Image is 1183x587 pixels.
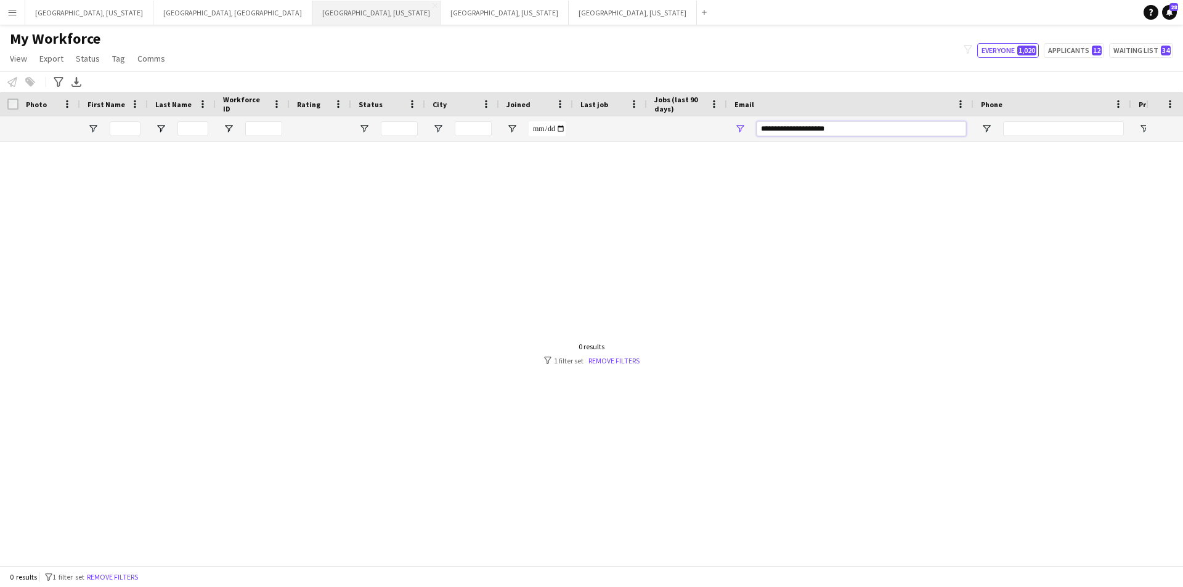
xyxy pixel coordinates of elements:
span: Rating [297,100,320,109]
button: [GEOGRAPHIC_DATA], [GEOGRAPHIC_DATA] [153,1,312,25]
input: Column with Header Selection [7,99,18,110]
span: City [433,100,447,109]
span: My Workforce [10,30,100,48]
button: Open Filter Menu [359,123,370,134]
span: Photo [26,100,47,109]
span: Workforce ID [223,95,267,113]
button: Everyone1,020 [977,43,1039,58]
input: First Name Filter Input [110,121,140,136]
span: 1 filter set [52,572,84,581]
span: Joined [506,100,531,109]
span: Last Name [155,100,192,109]
button: Open Filter Menu [87,123,99,134]
button: Open Filter Menu [433,123,444,134]
span: First Name [87,100,125,109]
button: Open Filter Menu [155,123,166,134]
span: 28 [1169,3,1178,11]
span: Status [359,100,383,109]
a: 28 [1162,5,1177,20]
span: Phone [981,100,1002,109]
button: [GEOGRAPHIC_DATA], [US_STATE] [569,1,697,25]
span: Jobs (last 90 days) [654,95,705,113]
a: Remove filters [588,356,640,365]
a: Comms [132,51,170,67]
button: [GEOGRAPHIC_DATA], [US_STATE] [312,1,441,25]
span: Status [76,53,100,64]
div: 1 filter set [544,356,640,365]
span: Profile [1139,100,1163,109]
button: Open Filter Menu [734,123,746,134]
span: View [10,53,27,64]
input: City Filter Input [455,121,492,136]
span: Export [39,53,63,64]
input: Last Name Filter Input [177,121,208,136]
button: [GEOGRAPHIC_DATA], [US_STATE] [441,1,569,25]
span: 12 [1092,46,1102,55]
span: 34 [1161,46,1171,55]
button: Open Filter Menu [506,123,518,134]
span: Tag [112,53,125,64]
button: Remove filters [84,570,140,584]
span: Email [734,100,754,109]
button: Waiting list34 [1109,43,1173,58]
input: Phone Filter Input [1003,121,1124,136]
input: Workforce ID Filter Input [245,121,282,136]
button: Open Filter Menu [1139,123,1150,134]
app-action-btn: Export XLSX [69,75,84,89]
input: Email Filter Input [757,121,966,136]
a: Export [35,51,68,67]
span: Comms [137,53,165,64]
a: Tag [107,51,130,67]
a: Status [71,51,105,67]
input: Joined Filter Input [529,121,566,136]
button: [GEOGRAPHIC_DATA], [US_STATE] [25,1,153,25]
button: Open Filter Menu [223,123,234,134]
span: 1,020 [1017,46,1036,55]
button: Open Filter Menu [981,123,992,134]
button: Applicants12 [1044,43,1104,58]
div: 0 results [544,342,640,351]
app-action-btn: Advanced filters [51,75,66,89]
a: View [5,51,32,67]
span: Last job [580,100,608,109]
input: Status Filter Input [381,121,418,136]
